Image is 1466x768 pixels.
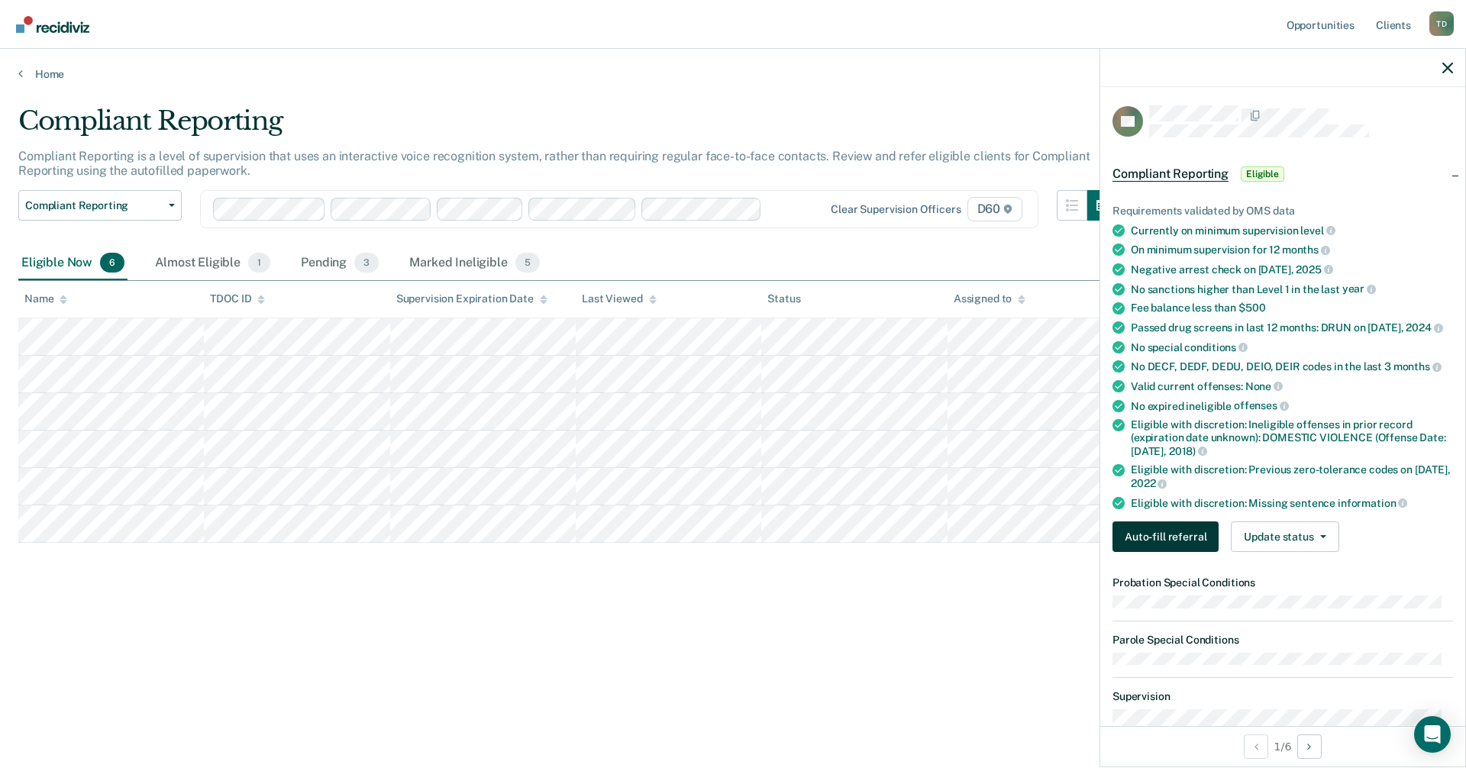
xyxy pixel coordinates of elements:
span: 1 [248,253,270,273]
div: No sanctions higher than Level 1 in the last [1131,282,1453,296]
div: On minimum supervision for 12 [1131,243,1453,257]
div: Passed drug screens in last 12 months: DRUN on [DATE], [1131,321,1453,334]
span: Eligible [1241,166,1284,182]
a: Home [18,67,1448,81]
span: 2022 [1131,477,1167,489]
span: D60 [967,197,1022,221]
div: Fee balance less than [1131,302,1453,315]
span: offenses [1234,399,1289,411]
div: Eligible with discretion: Previous zero-tolerance codes on [DATE], [1131,463,1453,489]
div: Compliant ReportingEligible [1100,150,1465,198]
div: No DECF, DEDF, DEDU, DEIO, DEIR codes in the last 3 [1131,360,1453,373]
p: Compliant Reporting is a level of supervision that uses an interactive voice recognition system, ... [18,149,1090,178]
span: None [1245,380,1283,392]
span: year [1342,282,1376,295]
button: Profile dropdown button [1429,11,1454,36]
div: Eligible with discretion: Ineligible offenses in prior record (expiration date unknown): DOMESTIC... [1131,418,1453,457]
div: Supervision Expiration Date [396,292,547,305]
span: 3 [354,253,379,273]
div: Status [767,292,800,305]
div: No special [1131,340,1453,354]
span: months [1393,360,1442,373]
img: Recidiviz [16,16,89,33]
span: months [1282,244,1330,256]
div: No expired ineligible [1131,399,1453,413]
div: Negative arrest check on [DATE], [1131,263,1453,276]
span: 6 [100,253,124,273]
dt: Probation Special Conditions [1112,576,1453,589]
span: 5 [515,253,540,273]
div: Name [24,292,67,305]
span: information [1338,497,1407,509]
div: Currently on minimum supervision [1131,224,1453,237]
div: TDOC ID [210,292,265,305]
span: Compliant Reporting [25,199,163,212]
div: Pending [298,247,382,280]
button: Previous Opportunity [1244,734,1268,759]
span: Compliant Reporting [1112,166,1229,182]
div: Almost Eligible [152,247,273,280]
div: Open Intercom Messenger [1414,716,1451,753]
span: conditions [1184,341,1247,353]
span: 2025 [1296,263,1332,276]
dt: Parole Special Conditions [1112,634,1453,647]
button: Next Opportunity [1297,734,1322,759]
div: 1 / 6 [1100,726,1465,766]
div: Clear supervision officers [831,203,961,216]
div: Last Viewed [582,292,656,305]
a: Navigate to form link [1112,521,1225,552]
div: Marked Ineligible [406,247,543,280]
span: 2018) [1169,445,1207,457]
span: $500 [1238,302,1265,314]
div: Eligible with discretion: Missing sentence [1131,496,1453,510]
div: Eligible Now [18,247,128,280]
div: Valid current offenses: [1131,379,1453,393]
div: Compliant Reporting [18,105,1118,149]
div: Assigned to [954,292,1025,305]
span: 2024 [1406,321,1442,334]
button: Auto-fill referral [1112,521,1219,552]
div: Requirements validated by OMS data [1112,205,1453,218]
dt: Supervision [1112,690,1453,703]
button: Update status [1231,521,1338,552]
div: T D [1429,11,1454,36]
span: level [1300,224,1335,237]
